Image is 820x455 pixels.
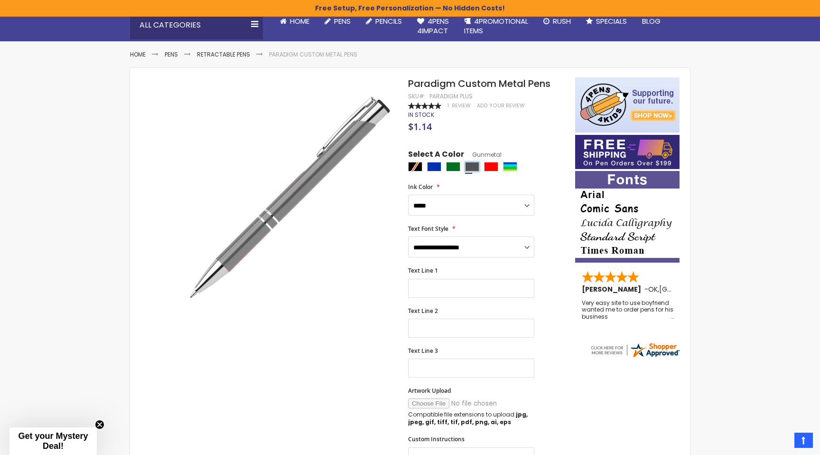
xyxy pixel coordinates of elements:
[197,50,250,58] a: Retractable Pens
[589,352,680,360] a: 4pens.com certificate URL
[408,111,434,119] span: In stock
[452,102,471,109] span: Review
[575,171,680,263] img: font-personalization-examples
[130,50,146,58] a: Home
[408,149,464,162] span: Select A Color
[272,11,317,32] a: Home
[290,16,309,26] span: Home
[582,300,674,320] div: Very easy site to use boyfriend wanted me to order pens for his business
[408,266,438,275] span: Text Line 1
[334,16,351,26] span: Pens
[408,307,438,315] span: Text Line 2
[457,11,536,42] a: 4PROMOTIONALITEMS
[178,91,395,308] img: paragon-gunmetal_1_1_1.jpg
[659,284,729,294] span: [GEOGRAPHIC_DATA]
[417,16,449,36] span: 4Pens 4impact
[408,92,426,100] strong: SKU
[408,387,451,395] span: Artwork Upload
[447,102,472,109] a: 1 Review
[446,162,460,171] div: Green
[408,410,528,426] strong: jpg, jpeg, gif, tiff, tif, pdf, png, ai, eps
[408,77,550,90] span: Paradigm Custom Metal Pens
[408,225,448,233] span: Text Font Style
[408,347,438,355] span: Text Line 3
[410,11,457,42] a: 4Pens4impact
[589,341,680,359] img: 4pens.com widget logo
[375,16,402,26] span: Pencils
[427,162,441,171] div: Blue
[578,11,634,32] a: Specials
[575,135,680,169] img: Free shipping on orders over $199
[408,435,465,443] span: Custom Instructions
[130,11,263,39] div: All Categories
[648,284,658,294] span: OK
[408,111,434,119] div: Availability
[408,183,433,191] span: Ink Color
[95,420,104,429] button: Close teaser
[317,11,358,32] a: Pens
[596,16,627,26] span: Specials
[536,11,578,32] a: Rush
[464,151,502,159] span: Gunmetal
[269,51,357,58] li: Paradigm Custom Metal Pens
[642,16,661,26] span: Blog
[429,93,473,100] div: Paradigm Plus
[447,102,449,109] span: 1
[408,120,432,133] span: $1.14
[553,16,571,26] span: Rush
[9,427,97,455] div: Get your Mystery Deal!Close teaser
[18,431,88,451] span: Get your Mystery Deal!
[503,162,517,171] div: Assorted
[484,162,498,171] div: Red
[408,411,534,426] p: Compatible file extensions to upload:
[634,11,668,32] a: Blog
[464,16,528,36] span: 4PROMOTIONAL ITEMS
[794,433,813,448] a: Top
[644,284,729,294] span: - ,
[582,284,644,294] span: [PERSON_NAME]
[165,50,178,58] a: Pens
[465,162,479,171] div: Gunmetal
[408,103,441,109] div: 100%
[477,102,525,109] a: Add Your Review
[358,11,410,32] a: Pencils
[575,77,680,133] img: 4pens 4 kids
